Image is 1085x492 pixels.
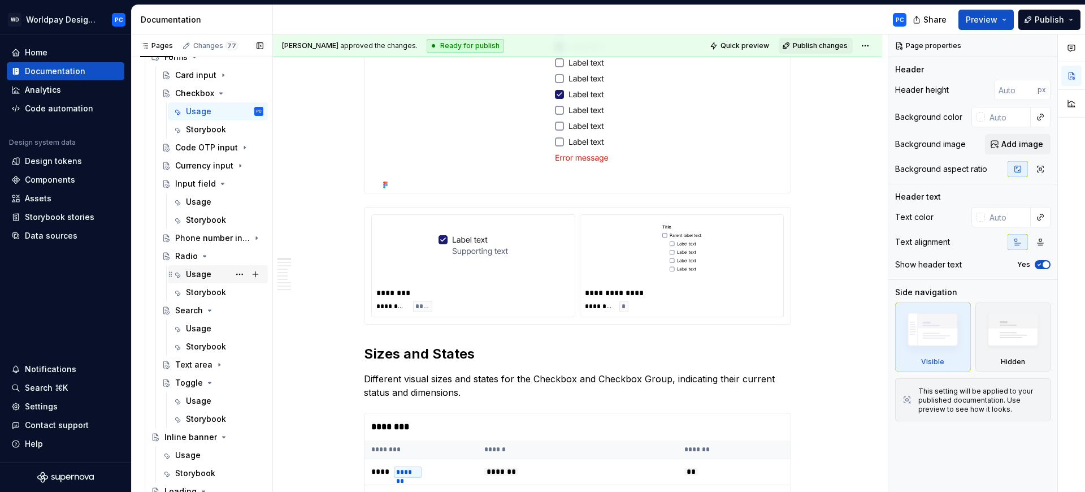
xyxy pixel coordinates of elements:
[895,139,966,150] div: Background image
[157,84,268,102] a: Checkbox
[164,431,217,443] div: Inline banner
[186,395,211,407] div: Usage
[225,41,238,50] span: 77
[895,259,962,270] div: Show header text
[895,84,949,96] div: Header height
[157,356,268,374] a: Text area
[157,175,268,193] a: Input field
[186,323,211,334] div: Usage
[175,232,250,244] div: Phone number input
[364,345,791,363] h2: Sizes and States
[7,208,124,226] a: Storybook stories
[157,229,268,247] a: Phone number input
[895,212,934,223] div: Text color
[7,398,124,416] a: Settings
[25,212,94,223] div: Storybook stories
[26,14,98,25] div: Worldpay Design System
[186,106,211,117] div: Usage
[168,265,268,283] a: Usage
[175,70,216,81] div: Card input
[25,47,47,58] div: Home
[7,189,124,208] a: Assets
[168,392,268,410] a: Usage
[8,13,21,27] div: WD
[175,468,215,479] div: Storybook
[7,379,124,397] button: Search ⌘K
[193,41,238,50] div: Changes
[282,41,418,50] span: approved the changes.
[257,106,262,117] div: PC
[7,360,124,378] button: Notifications
[175,178,216,189] div: Input field
[25,84,61,96] div: Analytics
[895,111,962,123] div: Background color
[1001,139,1043,150] span: Add image
[7,435,124,453] button: Help
[115,15,123,24] div: PC
[7,152,124,170] a: Design tokens
[186,124,226,135] div: Storybook
[282,41,338,50] span: [PERSON_NAME]
[164,51,188,63] div: Forms
[146,428,268,446] a: Inline banner
[1017,260,1030,269] label: Yes
[186,214,226,226] div: Storybook
[168,211,268,229] a: Storybook
[168,338,268,356] a: Storybook
[157,139,268,157] a: Code OTP input
[921,357,944,366] div: Visible
[923,14,947,25] span: Share
[975,303,1051,372] div: Hidden
[168,410,268,428] a: Storybook
[186,341,226,352] div: Storybook
[1001,357,1025,366] div: Hidden
[186,413,226,425] div: Storybook
[7,171,124,189] a: Components
[895,287,957,298] div: Side navigation
[141,14,268,25] div: Documentation
[168,193,268,211] a: Usage
[7,44,124,62] a: Home
[7,227,124,245] a: Data sources
[140,41,173,50] div: Pages
[9,138,76,147] div: Design system data
[721,41,769,50] span: Quick preview
[175,377,203,389] div: Toggle
[985,107,1031,127] input: Auto
[157,446,268,464] a: Usage
[1035,14,1064,25] span: Publish
[175,88,214,99] div: Checkbox
[7,100,124,118] a: Code automation
[907,10,954,30] button: Share
[168,120,268,139] a: Storybook
[895,236,950,248] div: Text alignment
[146,48,268,66] div: Forms
[7,81,124,99] a: Analytics
[895,303,971,372] div: Visible
[25,420,89,431] div: Contact support
[157,374,268,392] a: Toggle
[186,269,211,280] div: Usage
[2,7,129,32] button: WDWorldpay Design SystemPC
[25,364,76,375] div: Notifications
[895,191,941,202] div: Header text
[175,450,201,461] div: Usage
[1038,85,1046,94] p: px
[157,247,268,265] a: Radio
[793,41,848,50] span: Publish changes
[37,472,94,483] svg: Supernova Logo
[157,66,268,84] a: Card input
[985,207,1031,227] input: Auto
[896,15,904,24] div: PC
[25,174,75,185] div: Components
[25,438,43,450] div: Help
[168,102,268,120] a: UsagePC
[966,14,997,25] span: Preview
[994,80,1038,100] input: Auto
[157,301,268,320] a: Search
[706,38,774,54] button: Quick preview
[25,66,85,77] div: Documentation
[895,64,924,75] div: Header
[918,387,1043,414] div: This setting will be applied to your published documentation. Use preview to see how it looks.
[25,156,82,167] div: Design tokens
